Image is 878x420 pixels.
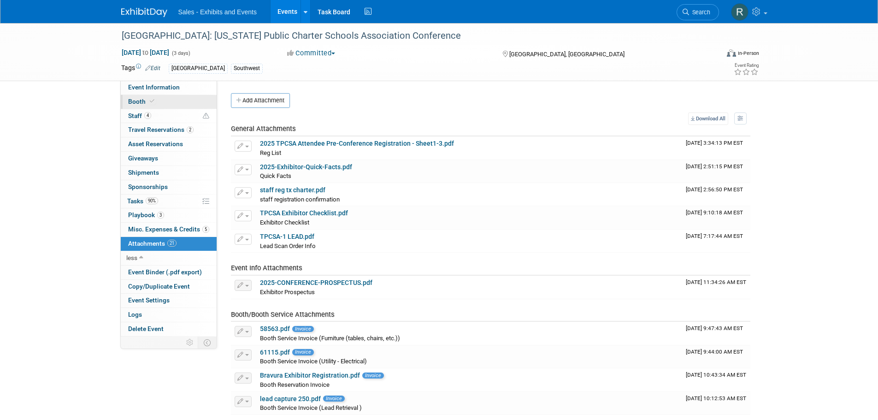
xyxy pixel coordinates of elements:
a: Bravura Exhibitor Registration.pdf [260,372,360,379]
span: Tasks [127,197,158,205]
span: Booth Service Invoice (Utility - Electrical) [260,358,367,365]
span: 3 [157,212,164,219]
span: Misc. Expenses & Credits [128,225,209,233]
span: Giveaways [128,154,158,162]
a: Playbook3 [121,208,217,222]
span: staff registration confirmation [260,196,340,203]
a: staff reg tx charter.pdf [260,186,325,194]
span: to [141,49,150,56]
img: Format-Inperson.png [727,49,736,57]
a: Staff4 [121,109,217,123]
td: Upload Timestamp [682,206,750,229]
div: [GEOGRAPHIC_DATA]: [US_STATE] Public Charter Schools Association Conference [118,28,705,44]
a: lead capture 250.pdf [260,395,321,402]
div: Event Format [665,48,760,62]
span: (3 days) [171,50,190,56]
a: Attachments21 [121,237,217,251]
span: Staff [128,112,151,119]
a: Shipments [121,166,217,180]
span: Delete Event [128,325,164,332]
span: Booth/Booth Service Attachments [231,310,335,319]
td: Toggle Event Tabs [198,337,217,349]
span: 5 [202,226,209,233]
td: Upload Timestamp [682,276,750,299]
a: 2025-CONFERENCE-PROSPECTUS.pdf [260,279,372,286]
div: Event Rating [734,63,759,68]
span: Travel Reservations [128,126,194,133]
span: [DATE] [DATE] [121,48,170,57]
span: Quick Facts [260,172,291,179]
span: Reg List [260,149,281,156]
a: Event Information [121,81,217,95]
div: Southwest [231,64,263,73]
a: Logs [121,308,217,322]
span: Sales - Exhibits and Events [178,8,257,16]
td: Upload Timestamp [682,322,750,345]
a: Travel Reservations2 [121,123,217,137]
a: Copy/Duplicate Event [121,280,217,294]
span: Upload Timestamp [686,209,743,216]
span: Potential Scheduling Conflict -- at least one attendee is tagged in another overlapping event. [203,112,209,120]
span: 4 [144,112,151,119]
a: Delete Event [121,322,217,336]
span: Invoice [362,373,384,379]
a: TPCSA-1 LEAD.pdf [260,233,314,240]
img: ExhibitDay [121,8,167,17]
td: Tags [121,63,160,74]
td: Upload Timestamp [682,392,750,415]
span: Upload Timestamp [686,140,743,146]
img: Renee Dietrich [731,3,748,21]
td: Upload Timestamp [682,160,750,183]
span: Booth Service Invoice (Furniture (tables, chairs, etc.)) [260,335,400,342]
a: Asset Reservations [121,137,217,151]
button: Committed [284,48,339,58]
td: Upload Timestamp [682,136,750,160]
span: Search [689,9,710,16]
div: In-Person [737,50,759,57]
a: Event Binder (.pdf export) [121,266,217,279]
span: Upload Timestamp [686,163,743,170]
button: Add Attachment [231,93,290,108]
span: Exhibitor Prospectus [260,289,315,296]
a: Giveaways [121,152,217,166]
span: Playbook [128,211,164,219]
a: Misc. Expenses & Credits5 [121,223,217,237]
td: Upload Timestamp [682,183,750,206]
span: Event Settings [128,296,170,304]
a: 2025-Exhibitor-Quick-Facts.pdf [260,163,352,171]
span: Booth [128,98,156,105]
span: Upload Timestamp [686,233,743,239]
span: Booth Service Invoice (Lead Retrieval ) [260,404,362,411]
a: Tasks90% [121,195,217,208]
span: Upload Timestamp [686,395,746,402]
span: Sponsorships [128,183,168,190]
span: 90% [146,197,158,204]
a: Download All [688,112,728,125]
a: 61115.pdf [260,349,290,356]
span: less [126,254,137,261]
span: Asset Reservations [128,140,183,148]
a: TPCSA Exhibitor Checklist.pdf [260,209,348,217]
span: Invoice [292,326,314,332]
span: Upload Timestamp [686,372,746,378]
a: Booth [121,95,217,109]
a: 58563.pdf [260,325,290,332]
a: less [121,251,217,265]
td: Upload Timestamp [682,345,750,368]
span: [GEOGRAPHIC_DATA], [GEOGRAPHIC_DATA] [509,51,625,58]
a: Sponsorships [121,180,217,194]
span: Event Info Attachments [231,264,302,272]
td: Upload Timestamp [682,230,750,253]
span: Copy/Duplicate Event [128,283,190,290]
span: General Attachments [231,124,296,133]
span: Exhibitor Checklist [260,219,309,226]
span: Logs [128,311,142,318]
span: Upload Timestamp [686,349,743,355]
span: Attachments [128,240,177,247]
a: Search [677,4,719,20]
i: Booth reservation complete [150,99,154,104]
span: Invoice [323,396,345,402]
span: Shipments [128,169,159,176]
span: 21 [167,240,177,247]
a: Event Settings [121,294,217,308]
